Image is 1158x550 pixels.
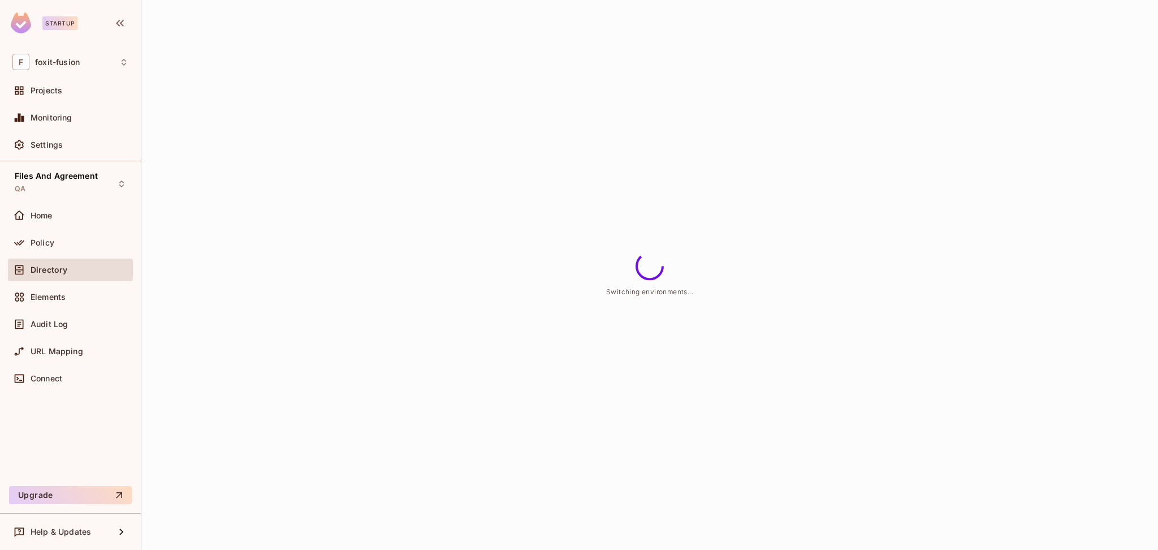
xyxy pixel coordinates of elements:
button: Upgrade [9,486,132,504]
span: Switching environments... [606,287,693,296]
span: Files And Agreement [15,171,98,181]
span: URL Mapping [31,347,83,356]
span: Projects [31,86,62,95]
span: Connect [31,374,62,383]
span: Policy [31,238,54,247]
span: F [12,54,29,70]
span: Workspace: foxit-fusion [35,58,80,67]
img: SReyMgAAAABJRU5ErkJggg== [11,12,31,33]
span: Elements [31,293,66,302]
span: Home [31,211,53,220]
span: Settings [31,140,63,149]
span: Audit Log [31,320,68,329]
span: Directory [31,265,67,274]
span: Monitoring [31,113,72,122]
span: QA [15,184,25,194]
div: Startup [42,16,77,30]
span: Help & Updates [31,527,91,536]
